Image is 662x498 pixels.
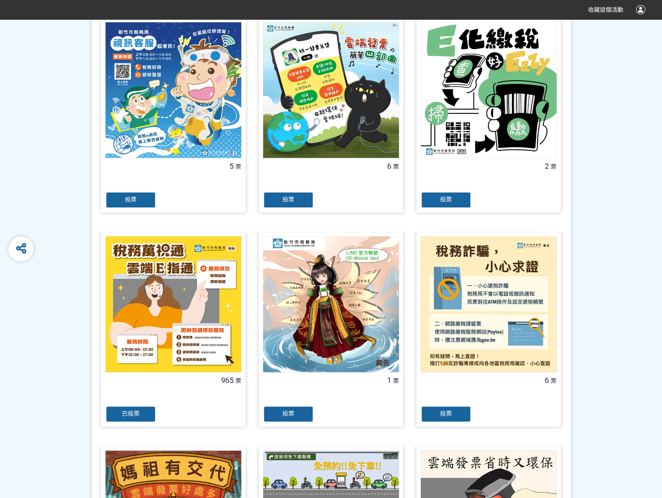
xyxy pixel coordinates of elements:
[416,232,561,427] a: 6票投票
[440,196,452,203] span: 投票
[125,196,137,203] span: 投票
[235,163,241,170] span: 票
[282,410,294,417] span: 投票
[387,376,391,385] span: 1
[122,410,140,417] span: 已投票
[545,162,549,170] span: 2
[258,18,404,213] a: 6票投票
[229,162,234,170] span: 5
[101,18,246,213] a: 5票投票
[221,376,234,385] span: 965
[416,18,561,213] a: 2票投票
[235,377,241,384] span: 票
[258,232,404,427] a: 1票投票
[545,376,549,385] span: 6
[588,6,623,13] span: 收藏這個活動
[551,163,557,170] span: 票
[282,196,294,203] span: 投票
[440,410,452,417] span: 投票
[393,377,399,384] span: 票
[101,232,246,427] a: 965票已投票
[387,162,391,170] span: 6
[551,377,557,384] span: 票
[393,163,399,170] span: 票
